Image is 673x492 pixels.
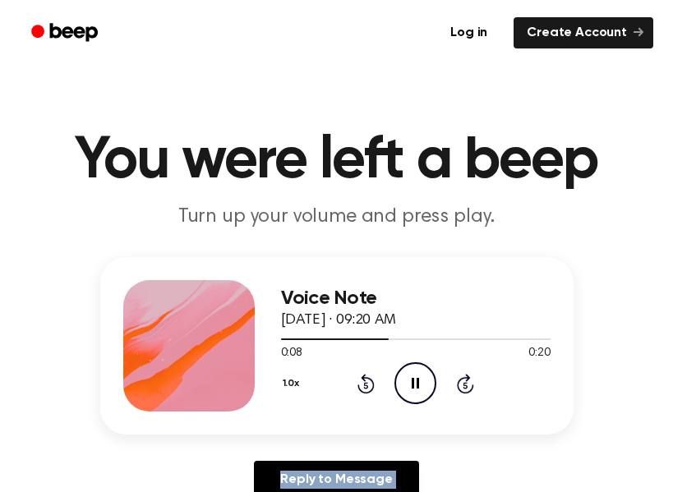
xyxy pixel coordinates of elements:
[20,17,113,49] a: Beep
[281,287,551,310] h3: Voice Note
[514,17,653,48] a: Create Account
[281,313,396,328] span: [DATE] · 09:20 AM
[528,345,550,362] span: 0:20
[281,345,302,362] span: 0:08
[21,204,652,231] p: Turn up your volume and press play.
[434,14,504,52] a: Log in
[281,370,306,398] button: 1.0x
[20,131,653,191] h1: You were left a beep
